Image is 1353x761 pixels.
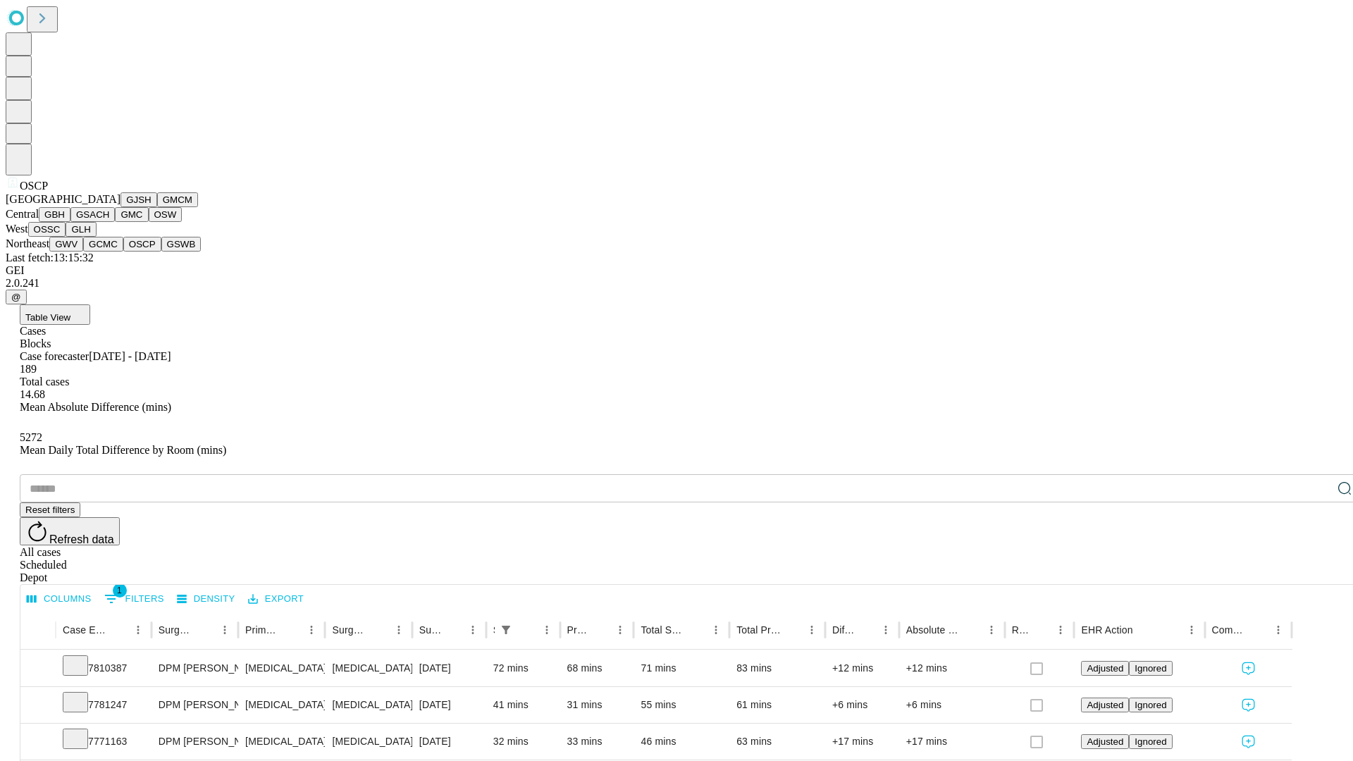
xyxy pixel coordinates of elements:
[6,252,94,264] span: Last fetch: 13:15:32
[832,687,892,723] div: +6 mins
[121,192,157,207] button: GJSH
[159,650,231,686] div: DPM [PERSON_NAME]
[1135,700,1166,710] span: Ignored
[610,620,630,640] button: Menu
[1087,663,1123,674] span: Adjusted
[591,620,610,640] button: Sort
[332,724,404,760] div: [MEDICAL_DATA] NAIL PARTIAL OR COMPLETE SIMPLE
[493,724,553,760] div: 32 mins
[906,650,998,686] div: +12 mins
[1012,624,1030,636] div: Resolved in EHR
[245,687,318,723] div: [MEDICAL_DATA]
[115,207,148,222] button: GMC
[20,180,48,192] span: OSCP
[906,624,960,636] div: Absolute Difference
[6,193,121,205] span: [GEOGRAPHIC_DATA]
[20,401,171,413] span: Mean Absolute Difference (mins)
[215,620,235,640] button: Menu
[159,687,231,723] div: DPM [PERSON_NAME]
[6,208,39,220] span: Central
[517,620,537,640] button: Sort
[736,687,818,723] div: 61 mins
[567,687,627,723] div: 31 mins
[70,207,115,222] button: GSACH
[123,237,161,252] button: OSCP
[101,588,168,610] button: Show filters
[1081,698,1129,712] button: Adjusted
[1081,624,1132,636] div: EHR Action
[443,620,463,640] button: Sort
[39,207,70,222] button: GBH
[28,222,66,237] button: OSSC
[1129,661,1172,676] button: Ignored
[159,624,194,636] div: Surgeon Name
[149,207,183,222] button: OSW
[1129,734,1172,749] button: Ignored
[89,350,171,362] span: [DATE] - [DATE]
[802,620,822,640] button: Menu
[27,657,49,681] button: Expand
[1268,620,1288,640] button: Menu
[25,505,75,515] span: Reset filters
[567,624,590,636] div: Predicted In Room Duration
[332,650,404,686] div: [MEDICAL_DATA] RECESSION
[157,192,198,207] button: GMCM
[113,583,127,598] span: 1
[245,624,280,636] div: Primary Service
[736,624,781,636] div: Total Predicted Duration
[736,724,818,760] div: 63 mins
[419,650,479,686] div: [DATE]
[63,724,144,760] div: 7771163
[245,650,318,686] div: [MEDICAL_DATA]
[962,620,982,640] button: Sort
[128,620,148,640] button: Menu
[20,444,226,456] span: Mean Daily Total Difference by Room (mins)
[282,620,302,640] button: Sort
[1182,620,1201,640] button: Menu
[906,687,998,723] div: +6 mins
[20,388,45,400] span: 14.68
[641,724,722,760] div: 46 mins
[496,620,516,640] div: 1 active filter
[302,620,321,640] button: Menu
[20,363,37,375] span: 189
[1081,734,1129,749] button: Adjusted
[537,620,557,640] button: Menu
[6,290,27,304] button: @
[195,620,215,640] button: Sort
[11,292,21,302] span: @
[641,624,685,636] div: Total Scheduled Duration
[419,724,479,760] div: [DATE]
[832,650,892,686] div: +12 mins
[1129,698,1172,712] button: Ignored
[493,687,553,723] div: 41 mins
[1135,736,1166,747] span: Ignored
[6,264,1347,277] div: GEI
[641,650,722,686] div: 71 mins
[23,588,95,610] button: Select columns
[63,687,144,723] div: 7781247
[1051,620,1070,640] button: Menu
[419,687,479,723] div: [DATE]
[832,624,855,636] div: Difference
[856,620,876,640] button: Sort
[20,304,90,325] button: Table View
[245,724,318,760] div: [MEDICAL_DATA]
[20,376,69,388] span: Total cases
[83,237,123,252] button: GCMC
[982,620,1001,640] button: Menu
[1135,663,1166,674] span: Ignored
[782,620,802,640] button: Sort
[332,624,367,636] div: Surgery Name
[493,650,553,686] div: 72 mins
[389,620,409,640] button: Menu
[493,624,495,636] div: Scheduled In Room Duration
[1031,620,1051,640] button: Sort
[1087,736,1123,747] span: Adjusted
[641,687,722,723] div: 55 mins
[706,620,726,640] button: Menu
[6,237,49,249] span: Northeast
[63,624,107,636] div: Case Epic Id
[686,620,706,640] button: Sort
[173,588,239,610] button: Density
